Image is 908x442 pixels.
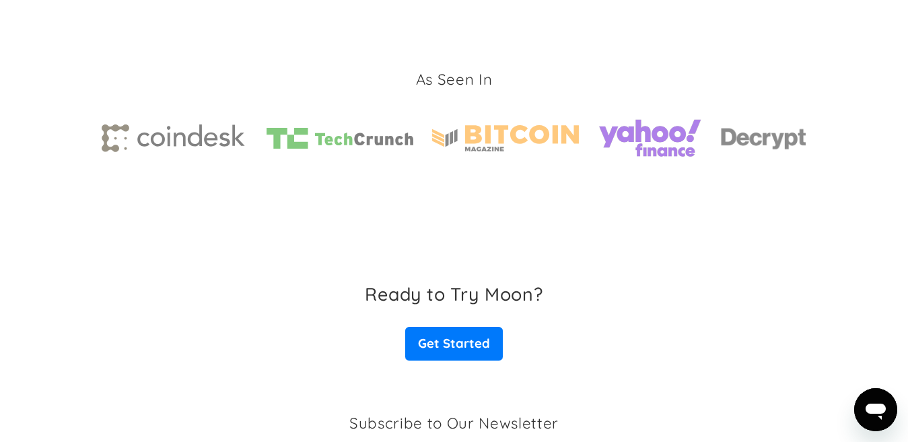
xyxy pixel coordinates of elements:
a: Get Started [405,327,502,361]
iframe: Button to launch messaging window [854,388,897,431]
h3: Ready to Try Moon? [365,283,543,305]
img: decrypt [721,125,807,152]
img: Coindesk [102,124,248,153]
img: TechCrunch [267,128,413,149]
h3: As Seen In [416,69,493,90]
img: Bitcoin magazine [432,125,579,151]
img: yahoo finance [598,110,702,167]
h3: Subscribe to Our Newsletter [349,413,559,434]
